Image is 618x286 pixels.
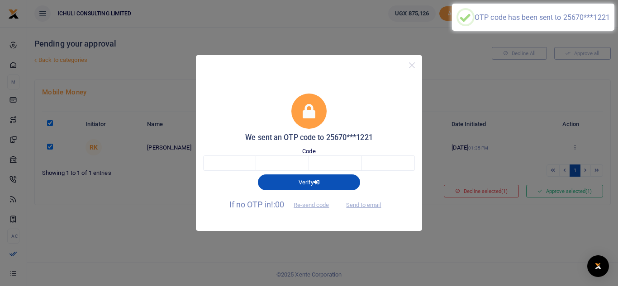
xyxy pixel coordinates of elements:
button: Verify [258,174,360,190]
div: OTP code has been sent to 25670***1221 [475,13,610,22]
span: !:00 [271,200,284,209]
label: Code [302,147,315,156]
h5: We sent an OTP code to 25670***1221 [203,133,415,142]
button: Close [405,59,418,72]
span: If no OTP in [229,200,337,209]
div: Open Intercom Messenger [587,255,609,277]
